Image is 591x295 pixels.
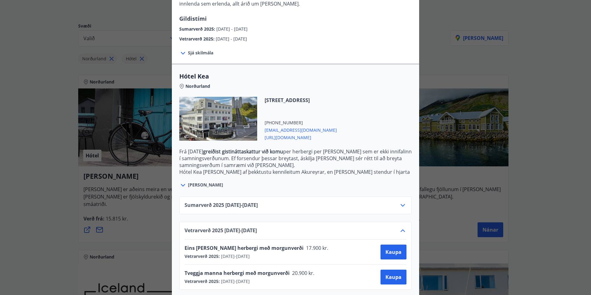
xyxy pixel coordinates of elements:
[179,36,216,42] span: Vetrarverð 2025 :
[188,50,213,56] span: Sjá skilmála
[185,83,210,89] span: Norðurland
[188,182,223,188] span: [PERSON_NAME]
[179,169,412,196] p: Hótel Kea [PERSON_NAME] af þekktustu kennileitum Akureyrar, en [PERSON_NAME] stendur í hjarta mið...
[265,97,337,104] span: [STREET_ADDRESS]
[179,148,412,169] p: Frá [DATE] per herbergi per [PERSON_NAME] sem er ekki innifalinn í samningsverðunum. Ef forsendur...
[265,120,337,126] span: [PHONE_NUMBER]
[265,126,337,133] span: [EMAIL_ADDRESS][DOMAIN_NAME]
[265,133,337,141] span: [URL][DOMAIN_NAME]
[179,26,216,32] span: Sumarverð 2025 :
[179,15,207,22] span: Gildistími
[179,72,412,81] span: Hótel Kea
[216,26,248,32] span: [DATE] - [DATE]
[203,148,283,155] strong: greiðist gistináttaskattur við komu
[216,36,247,42] span: [DATE] - [DATE]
